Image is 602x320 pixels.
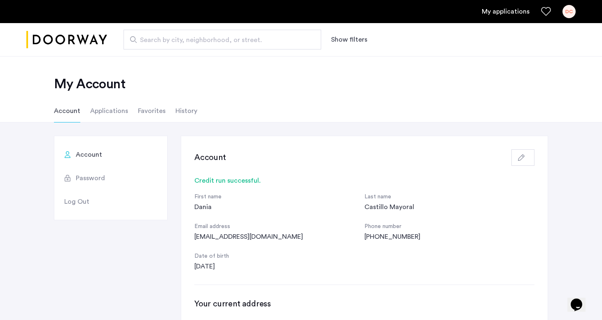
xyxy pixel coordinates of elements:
h2: My Account [54,76,548,92]
input: Apartment Search [124,30,321,49]
div: [DATE] [194,261,364,271]
div: Castillo Mayoral [364,202,534,212]
div: First name [194,192,364,202]
div: [PHONE_NUMBER] [364,232,534,242]
li: Favorites [138,99,166,122]
div: Dania [194,202,364,212]
button: Show or hide filters [331,35,367,45]
div: Credit run successful. [194,176,534,186]
span: Search by city, neighborhood, or street. [140,35,298,45]
a: Favorites [541,7,551,16]
span: Log Out [64,197,89,207]
button: button [511,149,534,166]
div: Phone number [364,222,534,232]
li: History [175,99,197,122]
span: Account [76,150,102,160]
h3: Account [194,152,226,163]
iframe: chat widget [567,287,594,312]
div: Last name [364,192,534,202]
div: Date of birth [194,252,364,261]
li: Applications [90,99,128,122]
span: Password [76,173,105,183]
img: logo [26,24,107,55]
a: My application [482,7,530,16]
a: Cazamio logo [26,24,107,55]
h3: Your current address [194,298,534,310]
li: Account [54,99,80,122]
div: Email address [194,222,364,232]
div: [EMAIL_ADDRESS][DOMAIN_NAME] [194,232,364,242]
div: DC [562,5,576,18]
